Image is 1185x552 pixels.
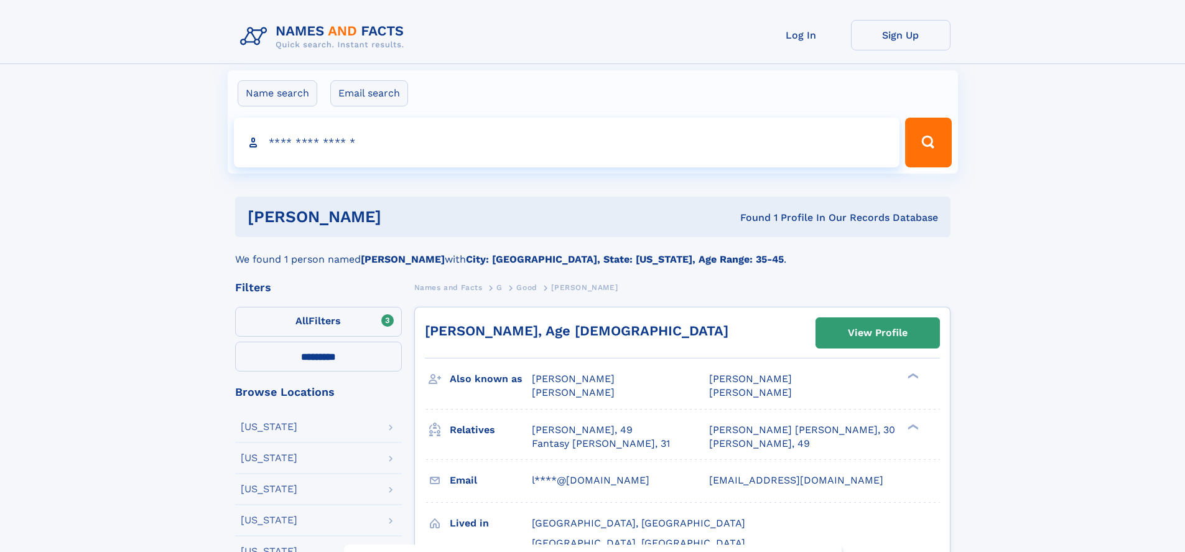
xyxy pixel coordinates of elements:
[361,253,445,265] b: [PERSON_NAME]
[532,423,633,437] a: [PERSON_NAME], 49
[496,279,503,295] a: G
[532,537,745,549] span: [GEOGRAPHIC_DATA], [GEOGRAPHIC_DATA]
[516,279,537,295] a: Good
[532,517,745,529] span: [GEOGRAPHIC_DATA], [GEOGRAPHIC_DATA]
[532,373,615,385] span: [PERSON_NAME]
[450,513,532,534] h3: Lived in
[450,368,532,390] h3: Also known as
[709,386,792,398] span: [PERSON_NAME]
[330,80,408,106] label: Email search
[905,118,951,167] button: Search Button
[235,282,402,293] div: Filters
[238,80,317,106] label: Name search
[241,422,297,432] div: [US_STATE]
[450,470,532,491] h3: Email
[516,283,537,292] span: Good
[466,253,784,265] b: City: [GEOGRAPHIC_DATA], State: [US_STATE], Age Range: 35-45
[496,283,503,292] span: G
[560,211,938,225] div: Found 1 Profile In Our Records Database
[532,437,670,451] a: Fantasy [PERSON_NAME], 31
[904,423,919,431] div: ❯
[235,307,402,337] label: Filters
[241,484,297,494] div: [US_STATE]
[551,283,618,292] span: [PERSON_NAME]
[709,437,810,451] a: [PERSON_NAME], 49
[751,20,851,50] a: Log In
[235,386,402,398] div: Browse Locations
[235,237,950,267] div: We found 1 person named with .
[904,372,919,380] div: ❯
[851,20,950,50] a: Sign Up
[532,386,615,398] span: [PERSON_NAME]
[234,118,900,167] input: search input
[241,515,297,525] div: [US_STATE]
[235,20,414,54] img: Logo Names and Facts
[709,423,895,437] a: [PERSON_NAME] [PERSON_NAME], 30
[709,474,883,486] span: [EMAIL_ADDRESS][DOMAIN_NAME]
[848,319,908,347] div: View Profile
[414,279,483,295] a: Names and Facts
[709,373,792,385] span: [PERSON_NAME]
[450,419,532,441] h3: Relatives
[248,209,561,225] h1: [PERSON_NAME]
[295,315,309,327] span: All
[425,323,728,339] a: [PERSON_NAME], Age [DEMOGRAPHIC_DATA]
[241,453,297,463] div: [US_STATE]
[816,318,939,348] a: View Profile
